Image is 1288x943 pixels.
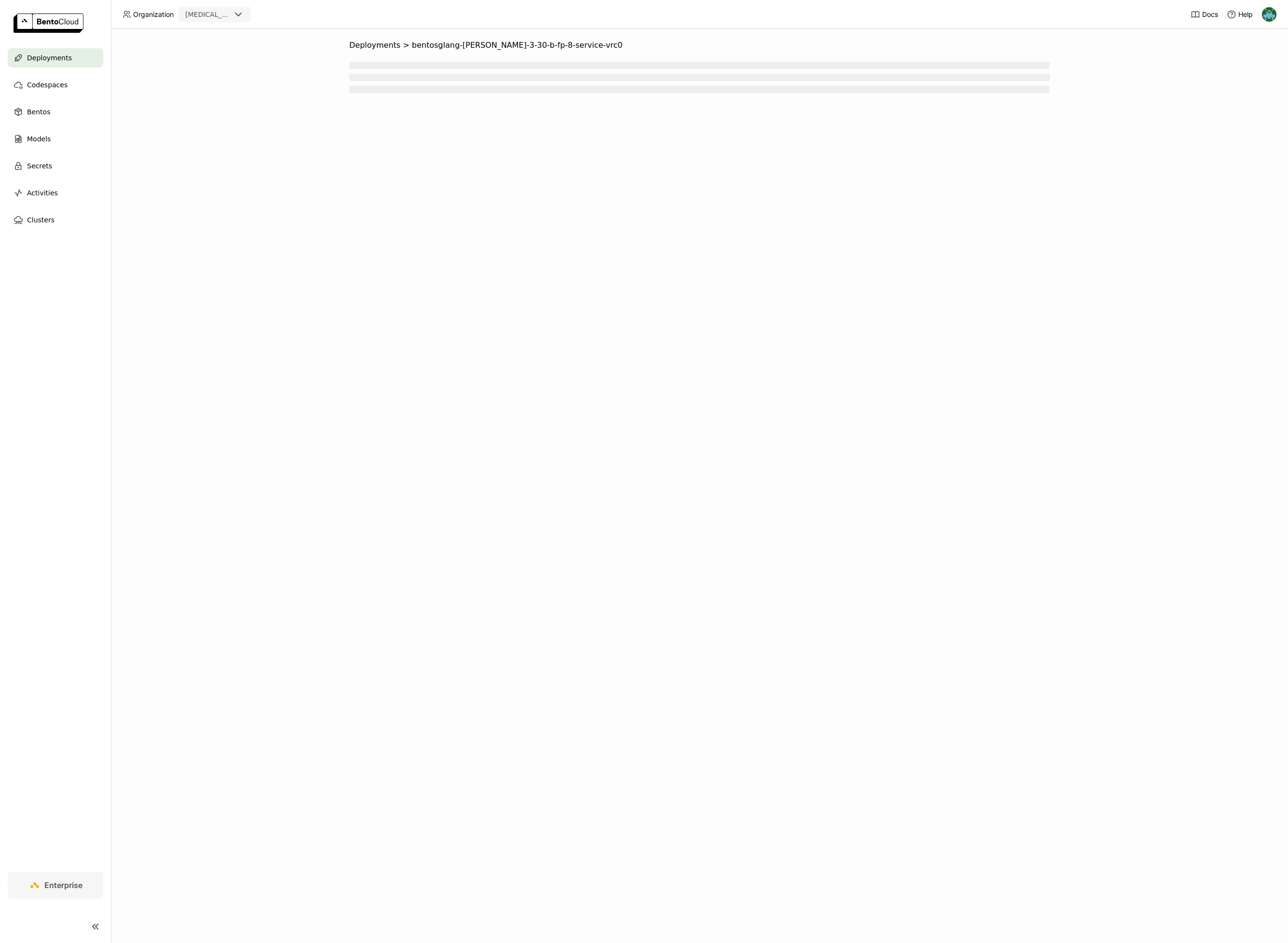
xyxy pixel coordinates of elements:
span: Organization [133,10,174,19]
img: logo [14,14,83,33]
span: Clusters [27,214,55,226]
img: Yu Gong [1262,7,1276,22]
span: > [400,41,412,50]
a: Bentos [8,102,103,122]
span: Bentos [27,106,50,118]
span: Deployments [27,52,72,64]
span: bentosglang-[PERSON_NAME]-3-30-b-fp-8-service-vrc0 [412,41,623,50]
a: Clusters [8,210,103,230]
a: Enterprise [8,872,103,899]
span: Enterprise [44,880,82,890]
span: Codespaces [27,79,68,91]
span: Help [1238,10,1253,19]
a: Activities [8,183,103,203]
div: Help [1227,10,1253,19]
nav: Breadcrumbs navigation [349,41,1050,50]
input: Selected revia. [232,10,233,20]
a: Models [8,129,103,149]
span: Models [27,133,51,145]
a: Codespaces [8,75,103,95]
span: Docs [1202,10,1218,19]
a: Secrets [8,156,103,176]
span: Activities [27,187,58,199]
span: Secrets [27,160,52,172]
div: [MEDICAL_DATA] [185,10,231,19]
a: Docs [1191,10,1218,19]
a: Deployments [8,48,103,68]
span: Deployments [349,41,400,50]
